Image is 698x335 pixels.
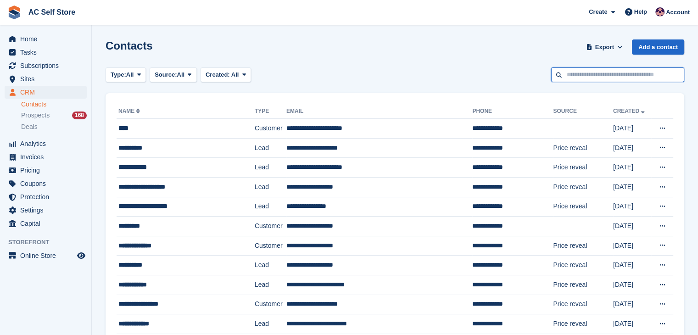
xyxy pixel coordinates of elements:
[106,39,153,52] h1: Contacts
[613,177,651,197] td: [DATE]
[255,295,286,314] td: Customer
[613,295,651,314] td: [DATE]
[472,104,553,119] th: Phone
[21,100,87,109] a: Contacts
[666,8,690,17] span: Account
[553,104,613,119] th: Source
[20,190,75,203] span: Protection
[255,158,286,178] td: Lead
[20,164,75,177] span: Pricing
[634,7,647,17] span: Help
[255,197,286,217] td: Lead
[21,123,38,131] span: Deals
[5,164,87,177] a: menu
[7,6,21,19] img: stora-icon-8386f47178a22dfd0bd8f6a31ec36ba5ce8667c1dd55bd0f319d3a0aa187defe.svg
[5,217,87,230] a: menu
[255,256,286,275] td: Lead
[106,67,146,83] button: Type: All
[613,275,651,295] td: [DATE]
[5,86,87,99] a: menu
[255,217,286,236] td: Customer
[553,138,613,158] td: Price reveal
[553,177,613,197] td: Price reveal
[5,137,87,150] a: menu
[25,5,79,20] a: AC Self Store
[613,108,647,114] a: Created
[255,236,286,256] td: Customer
[255,314,286,334] td: Lead
[613,158,651,178] td: [DATE]
[20,46,75,59] span: Tasks
[255,119,286,139] td: Customer
[20,73,75,85] span: Sites
[155,70,177,79] span: Source:
[5,151,87,163] a: menu
[553,158,613,178] td: Price reveal
[613,256,651,275] td: [DATE]
[5,33,87,45] a: menu
[21,111,50,120] span: Prospects
[613,236,651,256] td: [DATE]
[231,71,239,78] span: All
[584,39,625,55] button: Export
[5,59,87,72] a: menu
[72,112,87,119] div: 168
[589,7,607,17] span: Create
[201,67,251,83] button: Created: All
[5,190,87,203] a: menu
[613,119,651,139] td: [DATE]
[255,138,286,158] td: Lead
[553,256,613,275] td: Price reveal
[21,122,87,132] a: Deals
[286,104,472,119] th: Email
[21,111,87,120] a: Prospects 168
[255,275,286,295] td: Lead
[553,236,613,256] td: Price reveal
[118,108,142,114] a: Name
[20,86,75,99] span: CRM
[255,177,286,197] td: Lead
[655,7,664,17] img: Ted Cox
[613,314,651,334] td: [DATE]
[177,70,185,79] span: All
[126,70,134,79] span: All
[76,250,87,261] a: Preview store
[613,138,651,158] td: [DATE]
[5,204,87,217] a: menu
[20,33,75,45] span: Home
[150,67,197,83] button: Source: All
[20,137,75,150] span: Analytics
[8,238,91,247] span: Storefront
[553,197,613,217] td: Price reveal
[613,217,651,236] td: [DATE]
[255,104,286,119] th: Type
[111,70,126,79] span: Type:
[20,177,75,190] span: Coupons
[5,46,87,59] a: menu
[5,73,87,85] a: menu
[206,71,230,78] span: Created:
[553,295,613,314] td: Price reveal
[5,177,87,190] a: menu
[20,217,75,230] span: Capital
[613,197,651,217] td: [DATE]
[553,275,613,295] td: Price reveal
[5,249,87,262] a: menu
[20,204,75,217] span: Settings
[20,151,75,163] span: Invoices
[553,314,613,334] td: Price reveal
[632,39,684,55] a: Add a contact
[595,43,614,52] span: Export
[20,59,75,72] span: Subscriptions
[20,249,75,262] span: Online Store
